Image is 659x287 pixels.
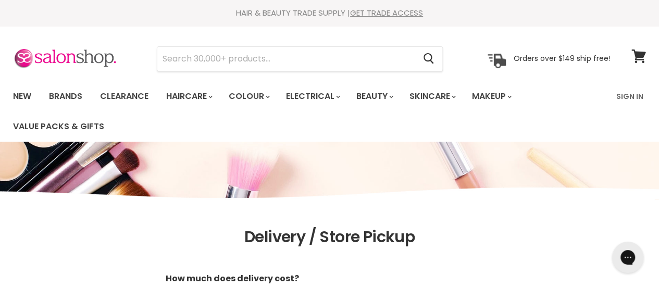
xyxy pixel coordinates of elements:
h1: Delivery / Store Pickup [13,228,646,246]
a: Makeup [464,85,518,107]
a: Beauty [349,85,400,107]
a: New [5,85,39,107]
strong: How much does delivery cost? [166,272,299,284]
p: Orders over $149 ship free! [514,54,611,63]
ul: Main menu [5,81,610,142]
a: Clearance [92,85,156,107]
form: Product [157,46,443,71]
iframe: Gorgias live chat messenger [607,238,649,277]
a: Skincare [402,85,462,107]
a: Sign In [610,85,650,107]
a: Electrical [278,85,346,107]
a: Value Packs & Gifts [5,116,112,138]
a: Colour [221,85,276,107]
a: Brands [41,85,90,107]
input: Search [157,47,415,71]
a: Haircare [158,85,219,107]
button: Search [415,47,442,71]
a: GET TRADE ACCESS [350,7,423,18]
